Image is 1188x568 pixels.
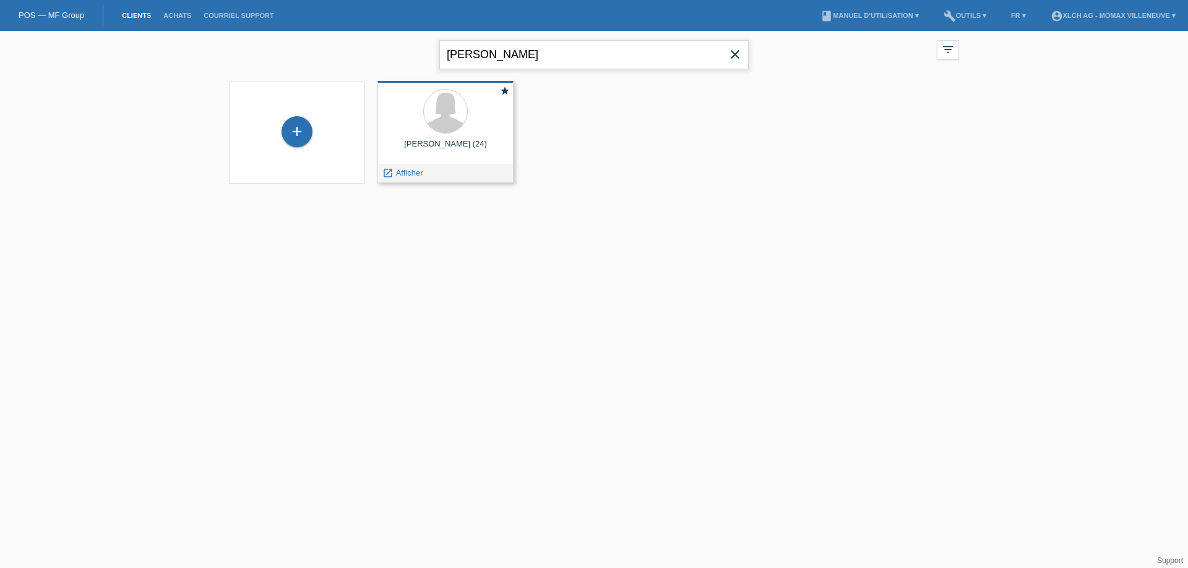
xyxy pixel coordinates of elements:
[1005,12,1032,19] a: FR ▾
[1051,10,1063,22] i: account_circle
[820,10,833,22] i: book
[728,47,742,62] i: close
[439,40,749,69] input: Recherche...
[157,12,197,19] a: Achats
[382,167,394,179] i: launch
[941,43,955,56] i: filter_list
[814,12,924,19] a: bookManuel d’utilisation ▾
[282,121,312,142] div: Enregistrer le client
[944,10,956,22] i: build
[500,86,510,96] i: star
[19,11,84,20] a: POS — MF Group
[387,139,504,159] div: [PERSON_NAME] (24)
[1044,12,1182,19] a: account_circleXLCH AG - Mömax Villeneuve ▾
[197,12,280,19] a: Courriel Support
[116,12,157,19] a: Clients
[937,12,992,19] a: buildOutils ▾
[1157,556,1183,565] a: Support
[382,168,423,177] a: launch Afficher
[396,168,423,177] span: Afficher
